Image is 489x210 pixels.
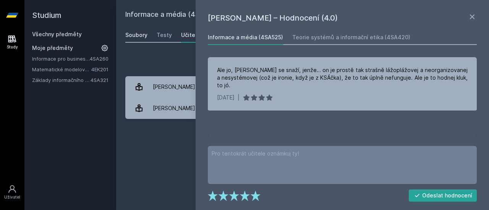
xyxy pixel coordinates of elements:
[32,55,90,63] a: Informace pro business (v angličtině)
[125,31,147,39] div: Soubory
[153,101,195,116] div: [PERSON_NAME]
[90,56,108,62] a: 4SA260
[91,77,108,83] a: 4SA321
[125,27,147,43] a: Soubory
[2,30,23,54] a: Study
[4,194,20,200] div: Uživatel
[32,44,73,52] span: Moje předměty
[32,66,91,73] a: Matematické modelování
[157,31,172,39] div: Testy
[217,94,235,101] div: [DATE]
[153,79,195,95] div: [PERSON_NAME]
[157,27,172,43] a: Testy
[32,31,82,37] a: Všechny předměty
[217,66,468,89] div: Ale jo, [PERSON_NAME] se snaží, jenže… on je prostě tak strašně lážoplážovej a neorganizovanej a ...
[181,27,200,43] a: Učitelé
[125,9,394,21] h2: Informace a média (4SA525)
[32,76,91,84] a: Základy informačního managementu
[181,31,200,39] div: Učitelé
[238,94,240,101] div: |
[91,66,108,72] a: 4EK201
[2,181,23,204] a: Uživatel
[125,76,480,98] a: [PERSON_NAME] 1 hodnocení 4.0
[7,44,18,50] div: Study
[125,98,480,119] a: [PERSON_NAME] 2 hodnocení 2.5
